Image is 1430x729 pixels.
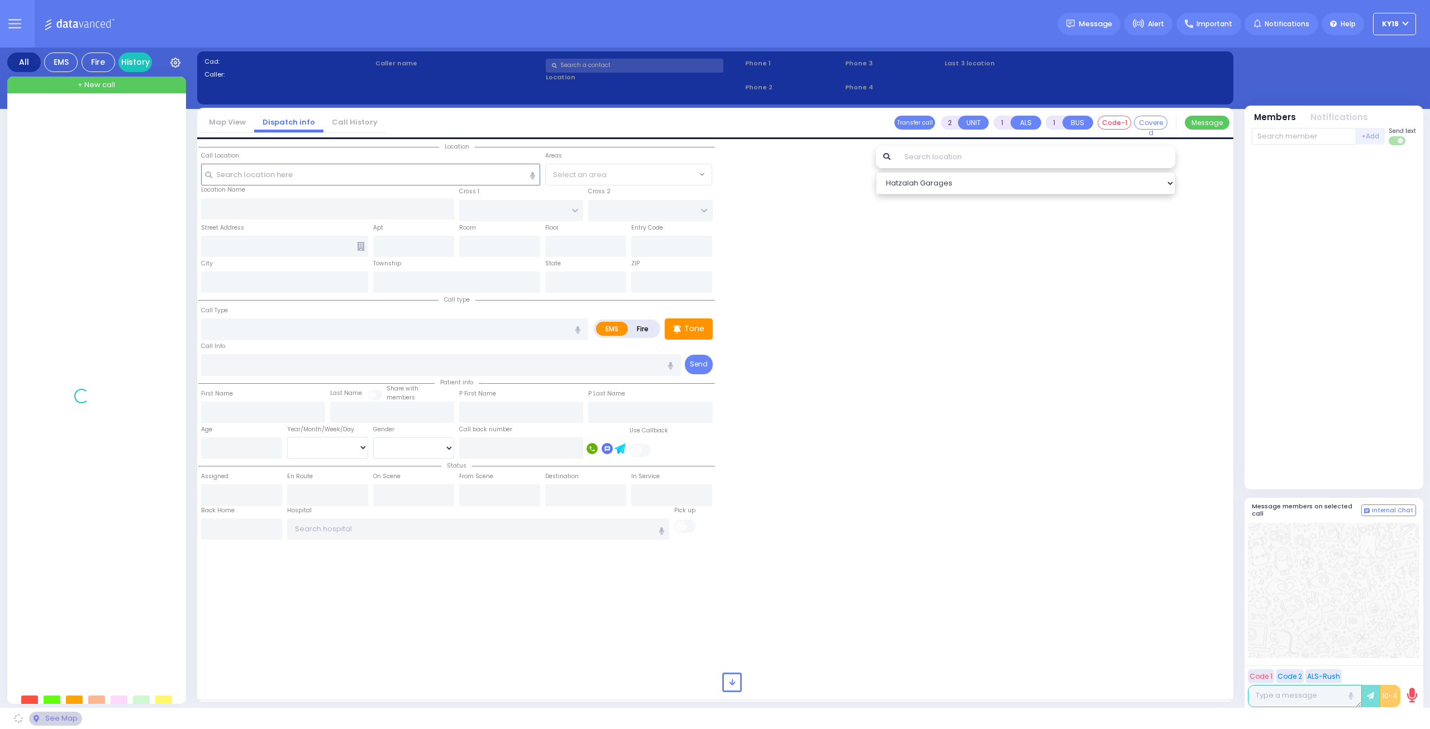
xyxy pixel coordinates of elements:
[546,59,723,73] input: Search a contact
[201,389,233,398] label: First Name
[387,393,415,402] span: members
[459,425,512,434] label: Call back number
[287,425,368,434] div: Year/Month/Week/Day
[201,117,254,127] a: Map View
[684,323,704,335] p: Tone
[201,342,225,351] label: Call Info
[287,518,670,540] input: Search hospital
[1248,669,1274,683] button: Code 1
[1062,116,1093,130] button: BUS
[745,83,841,92] span: Phone 2
[845,83,941,92] span: Phone 4
[1252,128,1356,145] input: Search member
[631,472,660,481] label: In Service
[204,57,371,66] label: Cad:
[204,70,371,79] label: Caller:
[545,472,579,481] label: Destination
[596,322,628,336] label: EMS
[1372,507,1413,514] span: Internal Chat
[545,259,561,268] label: State
[201,151,239,160] label: Call Location
[1148,19,1164,29] span: Alert
[894,116,935,130] button: Transfer call
[44,53,78,72] div: EMS
[438,296,475,304] span: Call type
[201,259,213,268] label: City
[435,378,479,387] span: Patient info
[1079,18,1112,30] span: Message
[1276,669,1304,683] button: Code 2
[1389,135,1407,146] label: Turn off text
[459,389,496,398] label: P First Name
[1364,508,1370,514] img: comment-alt.png
[357,242,365,251] span: Other building occupants
[373,472,401,481] label: On Scene
[201,472,228,481] label: Assigned
[82,53,115,72] div: Fire
[1341,19,1356,29] span: Help
[674,506,695,515] label: Pick up
[7,53,41,72] div: All
[1098,116,1131,130] button: Code-1
[1066,20,1075,28] img: message.svg
[29,712,82,726] div: See map
[1010,116,1041,130] button: ALS
[375,59,542,68] label: Caller name
[459,187,479,196] label: Cross 1
[439,142,475,151] span: Location
[627,322,659,336] label: Fire
[1389,127,1416,135] span: Send text
[631,223,663,232] label: Entry Code
[287,506,312,515] label: Hospital
[745,59,841,68] span: Phone 1
[1305,669,1342,683] button: ALS-Rush
[545,151,562,160] label: Areas
[845,59,941,68] span: Phone 3
[201,425,212,434] label: Age
[545,223,559,232] label: Floor
[323,117,386,127] a: Call History
[373,259,401,268] label: Township
[1361,504,1416,517] button: Internal Chat
[685,355,713,374] button: Send
[1265,19,1309,29] span: Notifications
[287,472,313,481] label: En Route
[1373,13,1416,35] button: KY18
[1197,19,1232,29] span: Important
[958,116,989,130] button: UNIT
[201,185,245,194] label: Location Name
[553,169,607,180] span: Select an area
[387,384,418,393] small: Share with
[631,259,640,268] label: ZIP
[1185,116,1229,130] button: Message
[1134,116,1167,130] button: Covered
[1254,111,1296,124] button: Members
[254,117,323,127] a: Dispatch info
[897,146,1176,168] input: Search location
[44,17,118,31] img: Logo
[945,59,1085,68] label: Last 3 location
[201,306,228,315] label: Call Type
[441,461,472,470] span: Status
[588,187,611,196] label: Cross 2
[1252,503,1361,517] h5: Message members on selected call
[373,425,394,434] label: Gender
[201,506,235,515] label: Back Home
[201,164,541,185] input: Search location here
[118,53,152,72] a: History
[373,223,383,232] label: Apt
[459,472,493,481] label: From Scene
[1310,111,1368,124] button: Notifications
[1382,19,1399,29] span: KY18
[459,223,476,232] label: Room
[330,389,362,398] label: Last Name
[588,389,625,398] label: P Last Name
[546,73,741,82] label: Location
[201,223,244,232] label: Street Address
[78,79,115,90] span: + New call
[630,426,668,435] label: Use Callback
